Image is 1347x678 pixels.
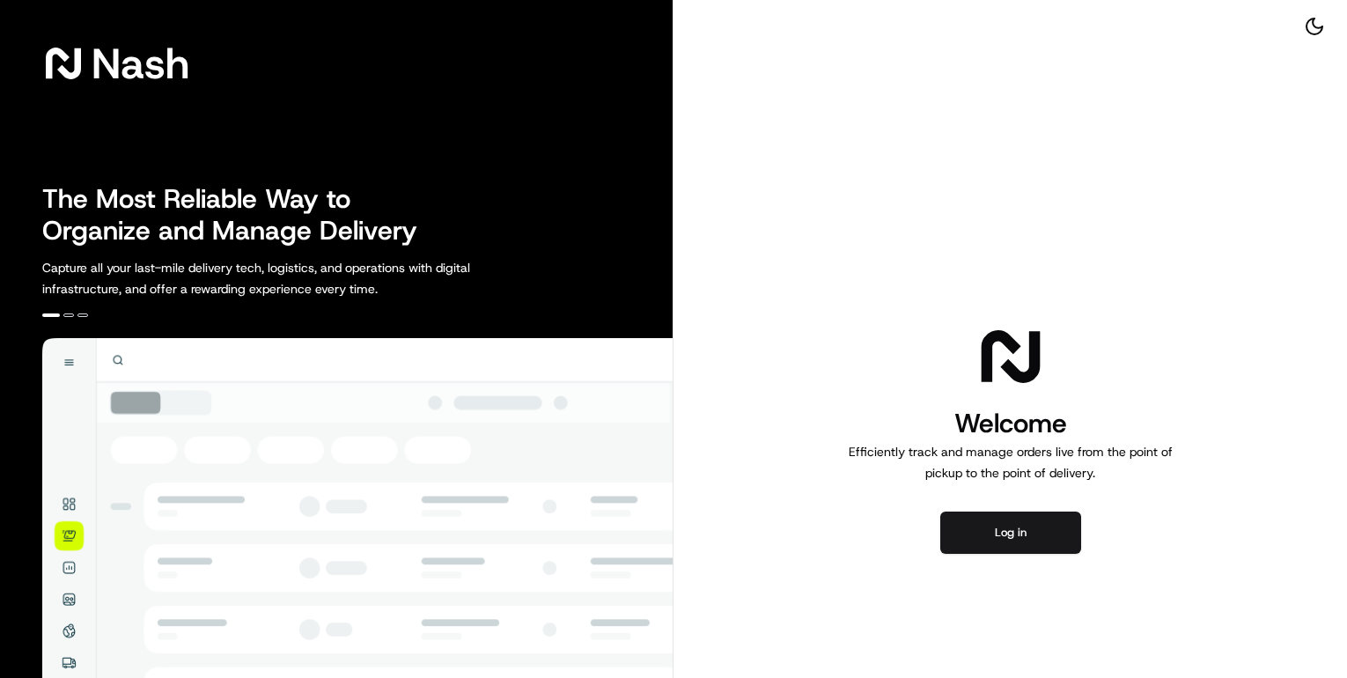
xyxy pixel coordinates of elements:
[842,441,1180,483] p: Efficiently track and manage orders live from the point of pickup to the point of delivery.
[42,183,437,247] h2: The Most Reliable Way to Organize and Manage Delivery
[42,257,549,299] p: Capture all your last-mile delivery tech, logistics, and operations with digital infrastructure, ...
[940,512,1081,554] button: Log in
[842,406,1180,441] h1: Welcome
[92,46,189,81] span: Nash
